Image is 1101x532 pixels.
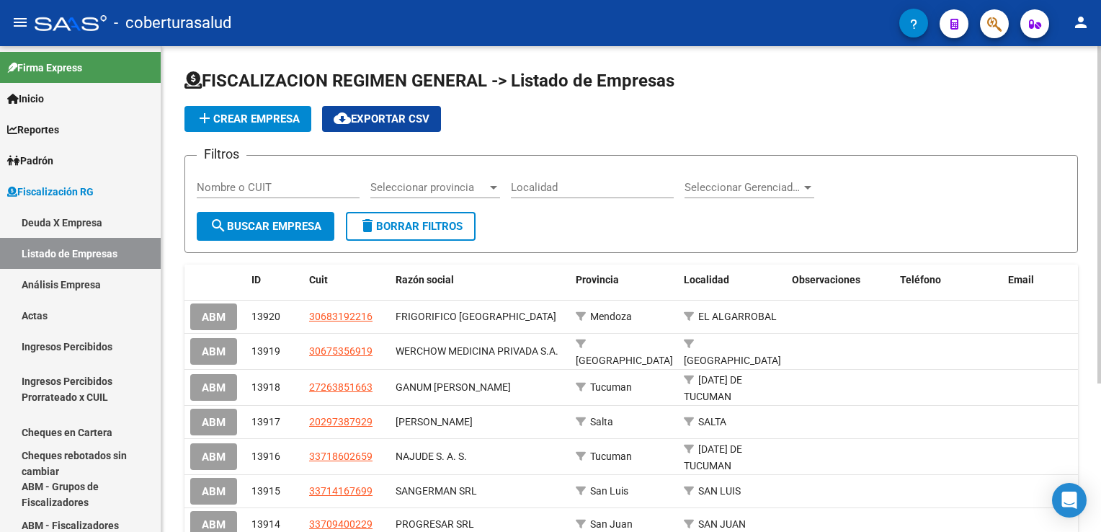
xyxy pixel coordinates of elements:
span: EL ALGARROBAL [698,311,777,322]
button: Crear Empresa [184,106,311,132]
span: Teléfono [900,274,941,285]
span: SALTA [698,416,726,427]
span: 30675356919 [309,345,373,357]
button: Exportar CSV [322,106,441,132]
span: [DATE] DE TUCUMAN [684,374,742,402]
mat-icon: search [210,217,227,234]
span: 33709400229 [309,518,373,530]
span: WERCHOW MEDICINA PRIVADA S.A. [396,345,558,357]
span: ABM [202,311,226,324]
span: Seleccionar Gerenciador [685,181,801,194]
span: [GEOGRAPHIC_DATA] [684,355,781,366]
span: SAN JUAN [698,518,746,530]
span: 27263851663 [309,381,373,393]
datatable-header-cell: Provincia [570,265,678,296]
h3: Filtros [197,144,246,164]
span: Tucuman [590,381,632,393]
span: SANGERMAN SRL [396,485,477,497]
span: Mendoza [590,311,632,322]
span: ID [251,274,261,285]
span: 13917 [251,416,280,427]
span: ABM [202,485,226,498]
span: Crear Empresa [196,112,300,125]
datatable-header-cell: Teléfono [894,265,1002,296]
span: FRIGORIFICO AVENIDA SAICA [396,311,556,322]
span: San Juan [590,518,633,530]
span: HOYOS RAFAEL IGNACIO [396,416,473,427]
datatable-header-cell: Cuit [303,265,390,296]
button: Borrar Filtros [346,212,476,241]
span: Inicio [7,91,44,107]
button: Buscar Empresa [197,212,334,241]
span: Email [1008,274,1034,285]
span: Padrón [7,153,53,169]
span: Seleccionar provincia [370,181,487,194]
span: - coberturasalud [114,7,231,39]
span: 13916 [251,451,280,462]
span: Buscar Empresa [210,220,321,233]
datatable-header-cell: Observaciones [786,265,894,296]
div: Open Intercom Messenger [1052,483,1087,518]
button: ABM [190,374,237,401]
span: ABM [202,416,226,429]
span: Observaciones [792,274,860,285]
span: FISCALIZACION REGIMEN GENERAL -> Listado de Empresas [184,71,674,91]
datatable-header-cell: Localidad [678,265,786,296]
span: 33714167699 [309,485,373,497]
span: Provincia [576,274,619,285]
button: ABM [190,443,237,470]
span: 13915 [251,485,280,497]
button: ABM [190,303,237,330]
span: 13920 [251,311,280,322]
span: Razón social [396,274,454,285]
span: [GEOGRAPHIC_DATA] [576,355,673,366]
span: San Luis [590,485,628,497]
span: Firma Express [7,60,82,76]
span: [DATE] DE TUCUMAN [684,443,742,471]
span: GANUM JULIETA PAOLA [396,381,511,393]
span: 13919 [251,345,280,357]
span: 20297387929 [309,416,373,427]
span: SAN LUIS [698,485,741,497]
datatable-header-cell: Razón social [390,265,570,296]
span: Reportes [7,122,59,138]
span: ABM [202,381,226,394]
mat-icon: menu [12,14,29,31]
mat-icon: delete [359,217,376,234]
span: PROGRESAR SRL [396,518,474,530]
span: ABM [202,451,226,464]
span: 13914 [251,518,280,530]
span: Salta [590,416,613,427]
datatable-header-cell: ID [246,265,303,296]
mat-icon: add [196,110,213,127]
span: Cuit [309,274,328,285]
span: Fiscalización RG [7,184,94,200]
button: ABM [190,478,237,505]
span: 33718602659 [309,451,373,462]
span: 13918 [251,381,280,393]
span: Tucuman [590,451,632,462]
button: ABM [190,409,237,435]
button: ABM [190,338,237,365]
span: ABM [202,345,226,358]
mat-icon: cloud_download [334,110,351,127]
span: 30683192216 [309,311,373,322]
span: Exportar CSV [334,112,429,125]
span: NAJUDE S. A. S. [396,451,467,462]
span: ABM [202,518,226,531]
mat-icon: person [1072,14,1089,31]
span: Borrar Filtros [359,220,463,233]
span: Localidad [684,274,729,285]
